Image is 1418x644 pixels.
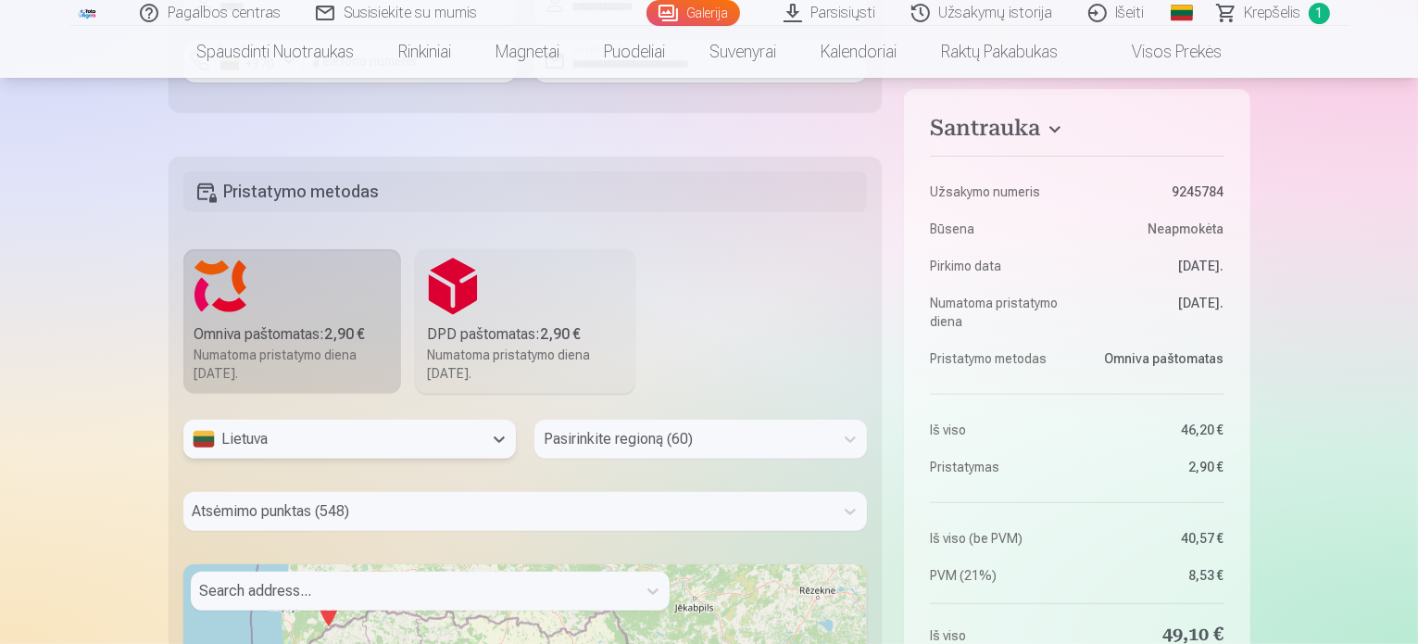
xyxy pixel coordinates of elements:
[1148,220,1224,238] span: Neapmokėta
[174,26,376,78] a: Spausdinti nuotraukas
[376,26,473,78] a: Rinkiniai
[930,349,1068,368] dt: Pristatymo metodas
[427,346,623,383] div: Numatoma pristatymo diena [DATE].
[314,589,344,634] img: Marker
[1080,26,1244,78] a: Visos prekės
[325,325,366,343] b: 2,90 €
[930,458,1068,476] dt: Pristatymas
[930,183,1068,201] dt: Užsakymo numeris
[1086,566,1224,585] dd: 8,53 €
[1086,257,1224,275] dd: [DATE].
[930,421,1068,439] dt: Iš viso
[930,220,1068,238] dt: Būsena
[195,323,391,346] div: Omniva paštomatas :
[540,325,581,343] b: 2,90 €
[473,26,582,78] a: Magnetai
[1086,421,1224,439] dd: 46,20 €
[193,428,473,450] div: Lietuva
[919,26,1080,78] a: Raktų pakabukas
[1086,294,1224,331] dd: [DATE].
[195,346,391,383] div: Numatoma pristatymo diena [DATE].
[183,171,868,212] h5: Pristatymo metodas
[1086,183,1224,201] dd: 9245784
[582,26,687,78] a: Puodeliai
[930,294,1068,331] dt: Numatoma pristatymo diena
[930,566,1068,585] dt: PVM (21%)
[78,7,98,19] img: /fa5
[798,26,919,78] a: Kalendoriai
[1086,458,1224,476] dd: 2,90 €
[930,115,1223,148] button: Santrauka
[1086,349,1224,368] dd: Omniva paštomatas
[1086,529,1224,548] dd: 40,57 €
[930,257,1068,275] dt: Pirkimo data
[687,26,798,78] a: Suvenyrai
[1245,2,1301,24] span: Krepšelis
[427,323,623,346] div: DPD paštomatas :
[1309,3,1330,24] span: 1
[930,529,1068,548] dt: Iš viso (be PVM)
